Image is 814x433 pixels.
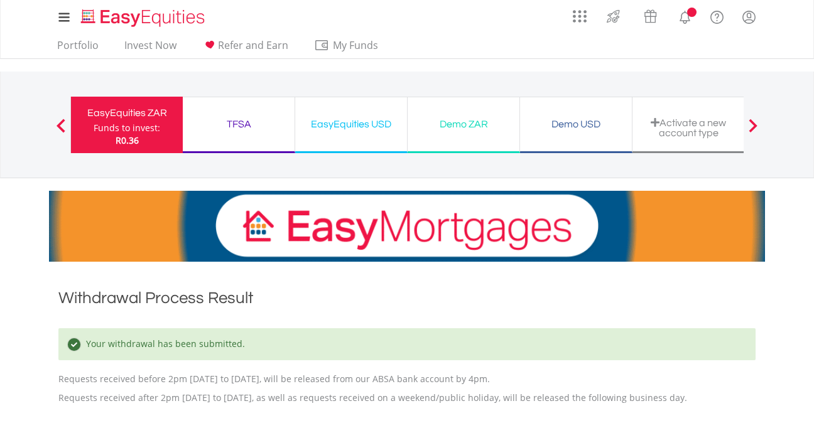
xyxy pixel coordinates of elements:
div: EasyEquities ZAR [79,104,175,122]
div: Funds to invest: [94,122,160,134]
div: Demo USD [528,115,624,133]
img: EasyMortage Promotion Banner [49,191,765,262]
p: Requests received after 2pm [DATE] to [DATE], as well as requests received on a weekend/public ho... [58,392,756,404]
div: Demo ZAR [415,115,512,133]
span: R0.36 [116,134,139,146]
a: Home page [76,3,210,28]
a: Notifications [669,3,701,28]
img: vouchers-v2.svg [640,6,661,26]
a: Invest Now [119,39,182,58]
a: FAQ's and Support [701,3,733,28]
span: My Funds [314,37,396,53]
div: EasyEquities USD [303,115,399,133]
h1: Withdrawal Process Result [58,287,756,309]
a: Refer and Earn [197,39,293,58]
a: My Profile [733,3,765,31]
span: Your withdrawal has been submitted. [83,338,245,350]
a: Vouchers [632,3,669,26]
img: EasyEquities_Logo.png [79,8,210,28]
div: Activate a new account type [640,117,737,138]
span: Refer and Earn [218,38,288,52]
a: AppsGrid [565,3,595,23]
div: TFSA [190,115,287,133]
p: Requests received before 2pm [DATE] to [DATE], will be released from our ABSA bank account by 4pm. [58,316,756,385]
img: grid-menu-icon.svg [573,9,587,23]
img: thrive-v2.svg [603,6,624,26]
a: Portfolio [52,39,104,58]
